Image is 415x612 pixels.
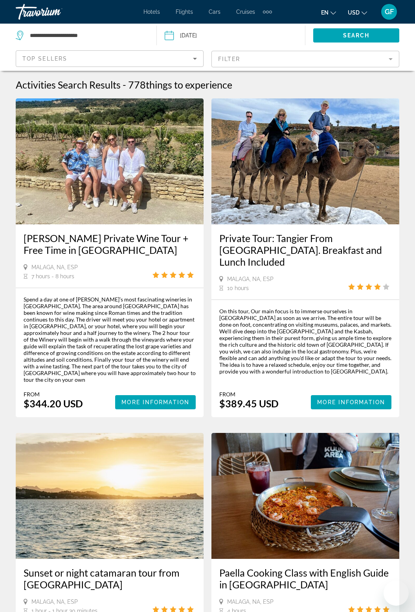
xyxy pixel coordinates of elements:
[24,567,196,590] a: Sunset or night catamaran tour from [GEOGRAPHIC_DATA]
[317,399,385,405] span: More Information
[311,395,391,409] button: More Information
[24,296,196,383] div: Spend a day at one of [PERSON_NAME]’s most fascinating wineries in [GEOGRAPHIC_DATA]. The area ar...
[146,79,232,91] span: things to experience
[209,9,220,15] a: Cars
[176,9,193,15] a: Flights
[22,55,67,62] span: Top Sellers
[24,232,196,256] a: [PERSON_NAME] Private Wine Tour + Free Time in [GEOGRAPHIC_DATA]
[343,32,370,39] span: Search
[227,276,274,282] span: Malaga, NA, ESP
[219,391,279,398] div: From
[16,79,121,91] h1: Activities Search Results
[321,9,329,16] span: en
[384,581,409,606] iframe: Button to launch messaging window
[165,24,305,47] button: Date: Oct 31, 2025
[115,395,196,409] button: More Information
[31,264,78,270] span: Malaga, NA, ESP
[211,98,399,224] img: 68.jpg
[16,2,94,22] a: Travorium
[313,28,399,43] button: Search
[219,567,391,590] a: Paella Cooking Class with English Guide in [GEOGRAPHIC_DATA]
[321,7,336,18] button: Change language
[227,599,274,605] span: Malaga, NA, ESP
[31,273,74,279] span: 7 hours - 8 hours
[121,399,189,405] span: More Information
[143,9,160,15] a: Hotels
[211,50,399,68] button: Filter
[348,9,360,16] span: USD
[24,391,83,398] div: From
[219,308,391,375] div: On this tour, Our main focus is to immerse ourselves in [GEOGRAPHIC_DATA] as soon as we arrive. T...
[379,4,399,20] button: User Menu
[227,285,249,291] span: 10 hours
[219,398,279,409] div: $389.45 USD
[263,6,272,18] button: Extra navigation items
[31,599,78,605] span: Malaga, NA, ESP
[211,433,399,559] img: 0a.jpg
[16,433,204,559] img: b4.jpg
[128,79,232,91] h2: 778
[236,9,255,15] a: Cruises
[22,54,197,63] mat-select: Sort by
[219,232,391,268] a: Private Tour: Tangier From [GEOGRAPHIC_DATA]. Breakfast and Lunch Included
[348,7,367,18] button: Change currency
[123,79,126,91] span: -
[24,398,83,409] div: $344.20 USD
[385,8,394,16] span: GF
[16,98,204,224] img: a3.jpg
